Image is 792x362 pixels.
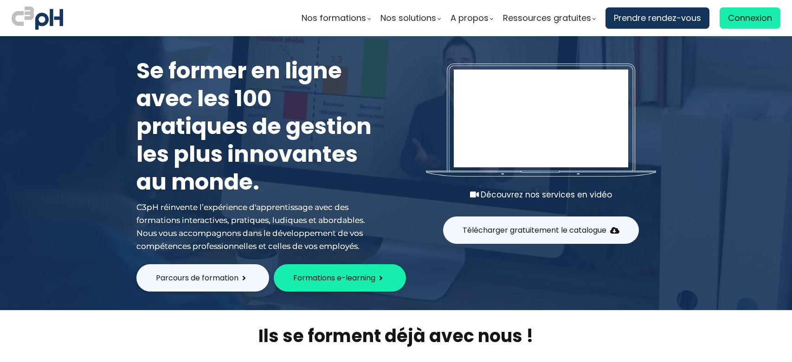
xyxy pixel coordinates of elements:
span: Connexion [728,11,772,25]
button: Parcours de formation [136,264,269,292]
div: Découvrez nos services en vidéo [426,188,656,201]
div: C3pH réinvente l’expérience d'apprentissage avec des formations interactives, pratiques, ludiques... [136,201,378,253]
h1: Se former en ligne avec les 100 pratiques de gestion les plus innovantes au monde. [136,57,378,196]
span: Nos formations [302,11,366,25]
h2: Ils se forment déjà avec nous ! [125,324,668,348]
img: logo C3PH [12,5,63,32]
span: Nos solutions [380,11,436,25]
span: Prendre rendez-vous [614,11,701,25]
button: Télécharger gratuitement le catalogue [443,216,639,244]
span: Ressources gratuites [503,11,591,25]
a: Prendre rendez-vous [605,7,709,29]
a: Connexion [720,7,780,29]
span: Formations e-learning [293,272,375,284]
span: Télécharger gratuitement le catalogue [463,224,606,236]
span: A propos [451,11,489,25]
span: Parcours de formation [156,272,238,284]
button: Formations e-learning [274,264,406,292]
